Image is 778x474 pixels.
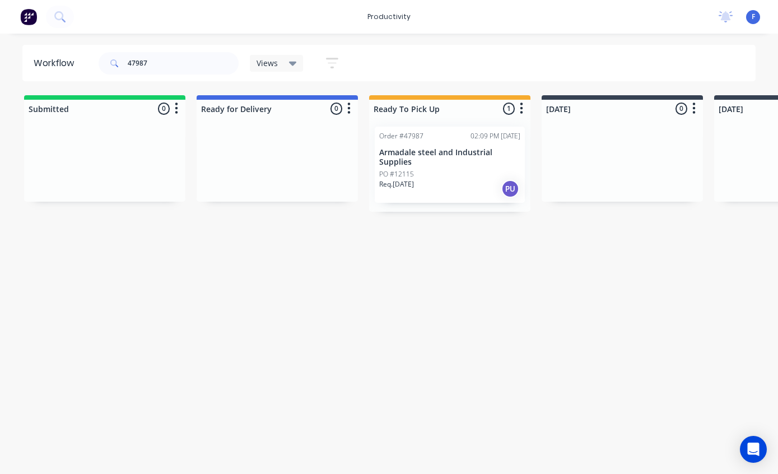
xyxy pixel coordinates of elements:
div: Order #4798702:09 PM [DATE]Armadale steel and Industrial SuppliesPO #12115Req.[DATE]PU [375,127,525,203]
div: 02:09 PM [DATE] [470,131,520,141]
div: productivity [362,8,416,25]
div: Workflow [34,57,80,70]
input: Search for orders... [128,52,239,75]
p: PO #12115 [379,169,414,179]
span: Views [257,57,278,69]
span: F [752,12,755,22]
div: Open Intercom Messenger [740,436,767,463]
div: PU [501,180,519,198]
p: Req. [DATE] [379,179,414,189]
div: Order #47987 [379,131,423,141]
p: Armadale steel and Industrial Supplies [379,148,520,167]
img: Factory [20,8,37,25]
